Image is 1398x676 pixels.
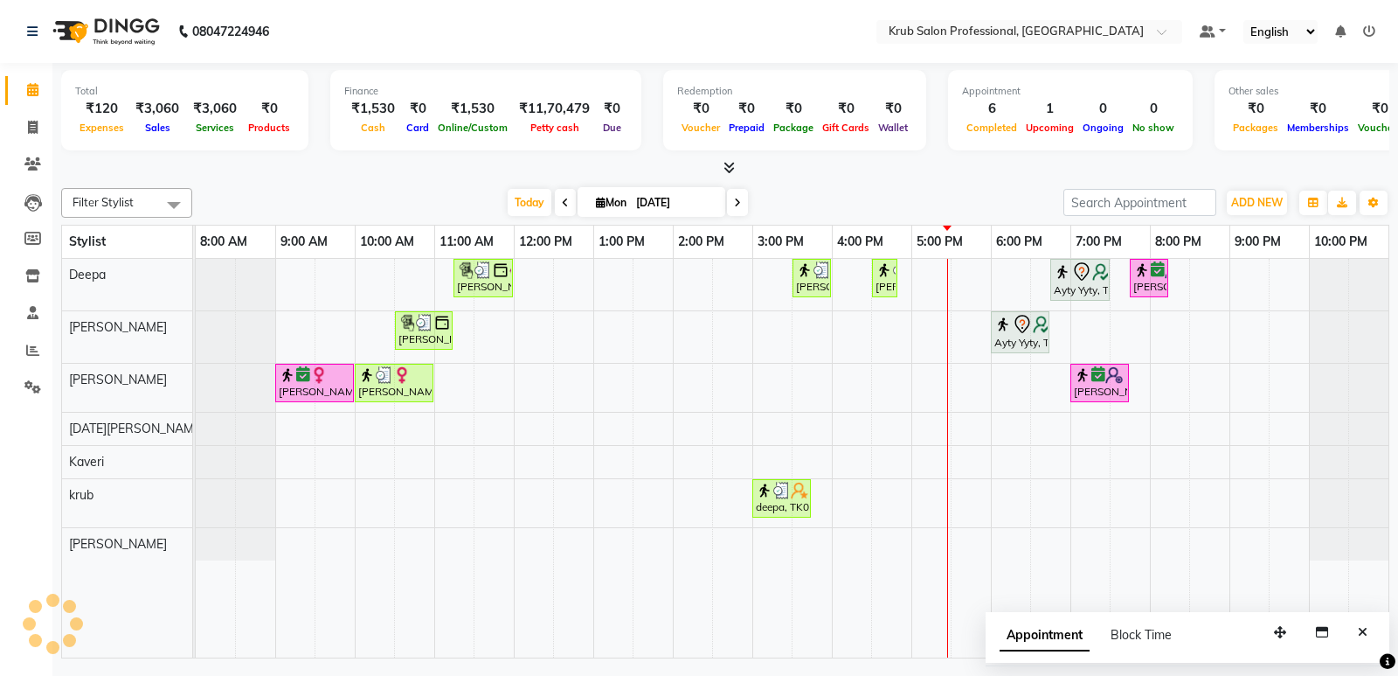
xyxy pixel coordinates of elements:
[356,229,419,254] a: 10:00 AM
[433,99,512,119] div: ₹1,530
[794,261,829,295] div: [PERSON_NAME], TK05, 03:30 PM-04:00 PM, Threading - [DEMOGRAPHIC_DATA] Eyebrows,Threading - [DEMO...
[191,122,239,134] span: Services
[1078,122,1128,134] span: Ongoing
[724,99,769,119] div: ₹0
[1021,122,1078,134] span: Upcoming
[276,229,332,254] a: 9:00 AM
[1072,366,1127,400] div: [PERSON_NAME], TK08, 07:00 PM-07:45 PM, Master Haircuts - [DEMOGRAPHIC_DATA] Master Stylish
[1063,189,1216,216] input: Search Appointment
[75,84,294,99] div: Total
[196,229,252,254] a: 8:00 AM
[912,229,967,254] a: 5:00 PM
[962,122,1021,134] span: Completed
[45,7,164,56] img: logo
[1228,122,1283,134] span: Packages
[677,84,912,99] div: Redemption
[75,99,128,119] div: ₹120
[1310,229,1372,254] a: 10:00 PM
[818,99,874,119] div: ₹0
[754,482,809,515] div: deepa, TK04, 03:00 PM-03:45 PM, Master Haircuts - [DEMOGRAPHIC_DATA] Master Stylish
[592,196,631,209] span: Mon
[1227,191,1287,215] button: ADD NEW
[244,99,294,119] div: ₹0
[356,122,390,134] span: Cash
[769,122,818,134] span: Package
[128,99,186,119] div: ₹3,060
[993,314,1048,351] div: Ayty Yyty, TK07, 06:00 PM-06:45 PM, Master Haircuts - [DEMOGRAPHIC_DATA] Master Stylish
[1228,99,1283,119] div: ₹0
[874,122,912,134] span: Wallet
[69,267,106,282] span: Deepa
[1052,261,1108,298] div: Ayty Yyty, TK07, 06:45 PM-07:30 PM, Manicure & Pedicure - [PERSON_NAME] Pedicure
[244,122,294,134] span: Products
[724,122,769,134] span: Prepaid
[69,372,167,387] span: [PERSON_NAME]
[1021,99,1078,119] div: 1
[818,122,874,134] span: Gift Cards
[962,84,1179,99] div: Appointment
[769,99,818,119] div: ₹0
[1350,619,1375,646] button: Close
[435,229,498,254] a: 11:00 AM
[69,536,167,552] span: [PERSON_NAME]
[1132,261,1166,295] div: [PERSON_NAME], TK08, 07:45 PM-08:15 PM, Nails - Gel Nail Polish Removal
[631,190,718,216] input: 2025-09-01
[69,454,104,470] span: Kaveri
[69,319,167,335] span: [PERSON_NAME]
[73,195,134,209] span: Filter Stylist
[962,99,1021,119] div: 6
[192,7,269,56] b: 08047224946
[753,229,808,254] a: 3:00 PM
[1071,229,1126,254] a: 7:00 PM
[1128,122,1179,134] span: No show
[992,229,1047,254] a: 6:00 PM
[1151,229,1206,254] a: 8:00 PM
[402,99,433,119] div: ₹0
[515,229,577,254] a: 12:00 PM
[1283,122,1353,134] span: Memberships
[1230,229,1285,254] a: 9:00 PM
[1283,99,1353,119] div: ₹0
[356,366,432,400] div: [PERSON_NAME], TK01, 10:00 AM-11:00 AM, Hair Colour & Chemical Services - [DEMOGRAPHIC_DATA] Touc...
[1128,99,1179,119] div: 0
[1231,196,1283,209] span: ADD NEW
[455,261,511,295] div: [PERSON_NAME], TK03, 11:15 AM-12:00 PM, Threading - [DEMOGRAPHIC_DATA] Eyebrows,Threading - [DEMO...
[141,122,175,134] span: Sales
[526,122,584,134] span: Petty cash
[69,421,204,436] span: [DATE][PERSON_NAME]
[1111,627,1172,643] span: Block Time
[277,366,352,400] div: [PERSON_NAME], TK02, 09:00 AM-10:00 AM, Hair Treatments - [DEMOGRAPHIC_DATA] Hair [MEDICAL_DATA]
[1078,99,1128,119] div: 0
[508,189,551,216] span: Today
[833,229,888,254] a: 4:00 PM
[1000,620,1090,652] span: Appointment
[75,122,128,134] span: Expenses
[69,487,93,503] span: krub
[402,122,433,134] span: Card
[677,99,724,119] div: ₹0
[397,314,451,347] div: [PERSON_NAME], TK03, 10:30 AM-11:15 AM, Master Haircuts - [DEMOGRAPHIC_DATA] Master Stylish
[874,99,912,119] div: ₹0
[674,229,729,254] a: 2:00 PM
[677,122,724,134] span: Voucher
[344,99,402,119] div: ₹1,530
[344,84,627,99] div: Finance
[599,122,626,134] span: Due
[186,99,244,119] div: ₹3,060
[69,233,106,249] span: Stylist
[512,99,597,119] div: ₹11,70,479
[433,122,512,134] span: Online/Custom
[597,99,627,119] div: ₹0
[594,229,649,254] a: 1:00 PM
[874,261,896,295] div: [PERSON_NAME], TK06, 04:30 PM-04:45 PM, Threading - [DEMOGRAPHIC_DATA] Lowerlips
